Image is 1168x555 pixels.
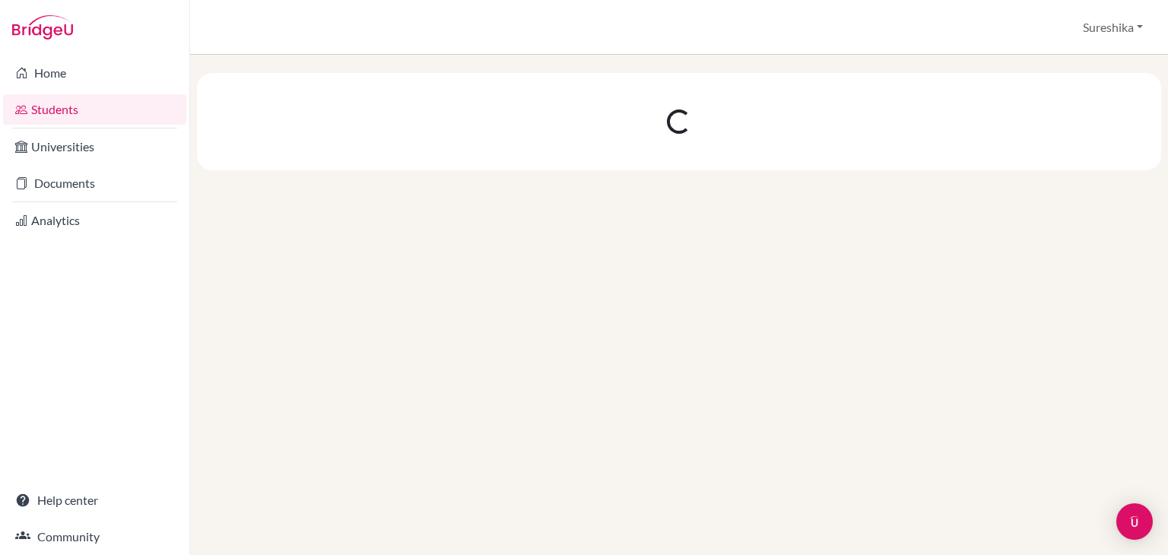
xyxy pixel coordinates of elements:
[1076,13,1150,42] button: Sureshika
[1116,503,1153,540] div: Open Intercom Messenger
[3,485,186,515] a: Help center
[12,15,73,40] img: Bridge-U
[3,94,186,125] a: Students
[3,522,186,552] a: Community
[3,58,186,88] a: Home
[3,205,186,236] a: Analytics
[3,132,186,162] a: Universities
[3,168,186,198] a: Documents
